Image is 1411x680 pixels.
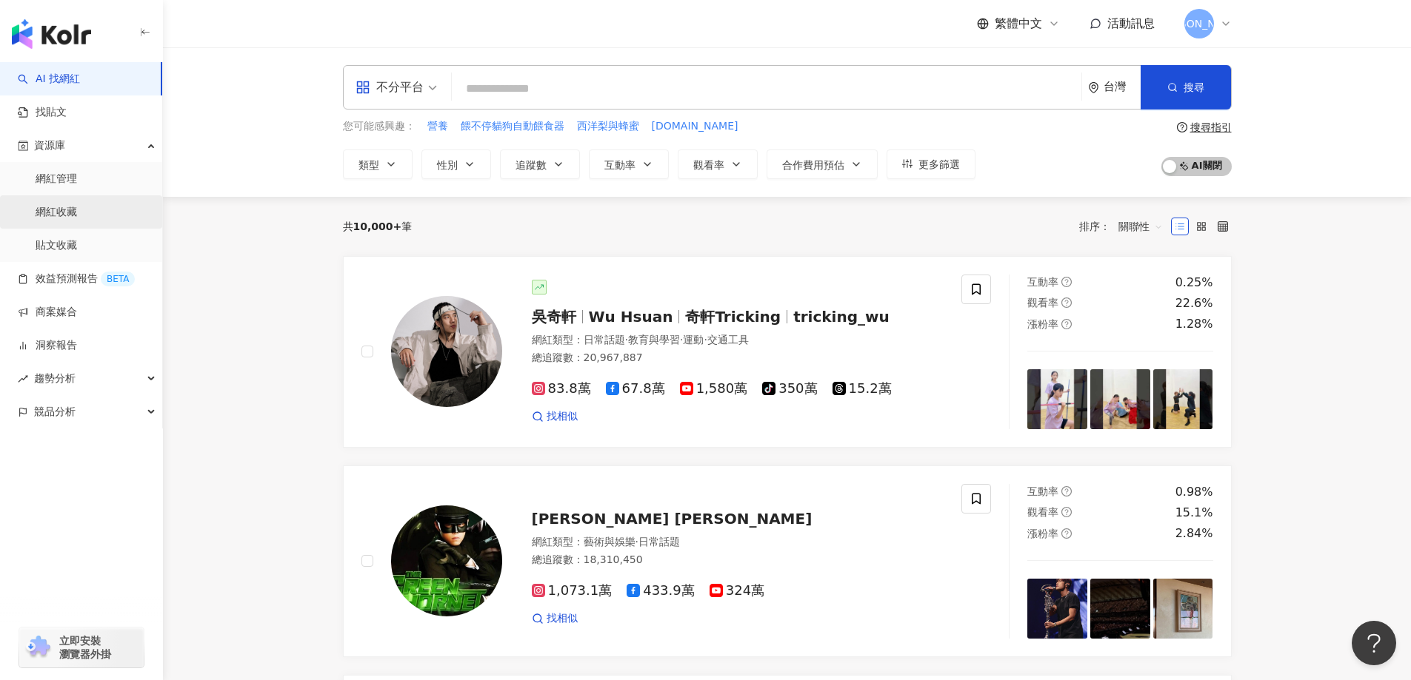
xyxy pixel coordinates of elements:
[532,333,944,348] div: 網紅類型 ：
[678,149,758,179] button: 觀看率
[24,636,53,659] img: chrome extension
[343,256,1232,448] a: KOL Avatar吳奇軒Wu Hsuan奇軒Trickingtricking_wu網紅類型：日常話題·教育與學習·運動·交通工具總追蹤數：20,967,88783.8萬67.8萬1,580萬3...
[516,159,547,171] span: 追蹤數
[356,80,370,95] span: appstore
[437,159,458,171] span: 性別
[1175,316,1213,332] div: 1.28%
[391,296,502,407] img: KOL Avatar
[793,308,890,326] span: tricking_wu
[1027,528,1058,539] span: 漲粉率
[460,118,565,135] button: 餵不停貓狗自動餵食器
[532,611,578,626] a: 找相似
[461,119,564,134] span: 餵不停貓狗自動餵食器
[627,583,695,599] span: 433.9萬
[1118,215,1163,238] span: 關聯性
[1061,319,1072,329] span: question-circle
[36,205,77,220] a: 網紅收藏
[1061,507,1072,517] span: question-circle
[532,535,944,550] div: 網紅類型 ：
[36,238,77,253] a: 貼文收藏
[34,395,76,428] span: 競品分析
[34,362,76,395] span: 趨勢分析
[589,308,673,326] span: Wu Hsuan
[576,118,640,135] button: 西洋梨與蜂蜜
[427,119,448,134] span: 營養
[1107,16,1155,30] span: 活動訊息
[18,338,77,353] a: 洞察報告
[651,118,739,135] button: [DOMAIN_NAME]
[532,308,576,326] span: 吳奇軒
[782,159,844,171] span: 合作費用預估
[1061,277,1072,287] span: question-circle
[628,334,680,346] span: 教育與學習
[683,334,704,346] span: 運動
[707,334,749,346] span: 交通工具
[1027,485,1058,497] span: 互動率
[1104,81,1141,93] div: 台灣
[1061,486,1072,496] span: question-circle
[1175,295,1213,312] div: 22.6%
[652,119,738,134] span: [DOMAIN_NAME]
[1027,369,1087,429] img: post-image
[1153,369,1213,429] img: post-image
[762,381,817,397] span: 350萬
[1153,579,1213,639] img: post-image
[577,119,639,134] span: 西洋梨與蜂蜜
[1027,276,1058,288] span: 互動率
[59,634,111,661] span: 立即安裝 瀏覽器外掛
[995,16,1042,32] span: 繁體中文
[500,149,580,179] button: 追蹤數
[18,105,67,120] a: 找貼文
[343,465,1232,657] a: KOL Avatar[PERSON_NAME] [PERSON_NAME]網紅類型：藝術與娛樂·日常話題總追蹤數：18,310,4501,073.1萬433.9萬324萬找相似互動率questi...
[343,221,413,232] div: 共 筆
[918,158,960,170] span: 更多篩選
[356,75,424,99] div: 不分平台
[1079,215,1171,238] div: 排序：
[391,505,502,616] img: KOL Avatar
[1175,275,1213,291] div: 0.25%
[358,159,379,171] span: 類型
[532,409,578,424] a: 找相似
[638,536,680,548] span: 日常話題
[1184,81,1204,93] span: 搜尋
[606,381,665,397] span: 67.8萬
[1155,16,1241,32] span: [PERSON_NAME]
[710,583,764,599] span: 324萬
[1027,318,1058,330] span: 漲粉率
[1090,579,1150,639] img: post-image
[532,351,944,366] div: 總追蹤數 ： 20,967,887
[19,627,144,667] a: chrome extension立即安裝 瀏覽器外掛
[1352,621,1396,665] iframe: Help Scout Beacon - Open
[887,149,975,179] button: 更多篩選
[1190,121,1232,133] div: 搜尋指引
[1175,505,1213,521] div: 15.1%
[1027,297,1058,309] span: 觀看率
[1177,122,1187,132] span: question-circle
[625,334,628,346] span: ·
[36,172,77,186] a: 網紅管理
[547,611,578,626] span: 找相似
[421,149,491,179] button: 性別
[1090,369,1150,429] img: post-image
[604,159,636,171] span: 互動率
[1175,525,1213,542] div: 2.84%
[532,553,944,568] div: 總追蹤數 ： 18,310,450
[704,334,707,346] span: ·
[343,119,416,134] span: 您可能感興趣：
[1027,579,1087,639] img: post-image
[343,149,413,179] button: 類型
[584,536,636,548] span: 藝術與娛樂
[1088,82,1099,93] span: environment
[584,334,625,346] span: 日常話題
[18,374,28,384] span: rise
[685,308,781,326] span: 奇軒Tricking
[636,536,638,548] span: ·
[532,510,813,528] span: [PERSON_NAME] [PERSON_NAME]
[18,72,80,87] a: searchAI 找網紅
[680,381,748,397] span: 1,580萬
[427,118,449,135] button: 營養
[1061,528,1072,539] span: question-circle
[680,334,683,346] span: ·
[12,19,91,49] img: logo
[532,583,613,599] span: 1,073.1萬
